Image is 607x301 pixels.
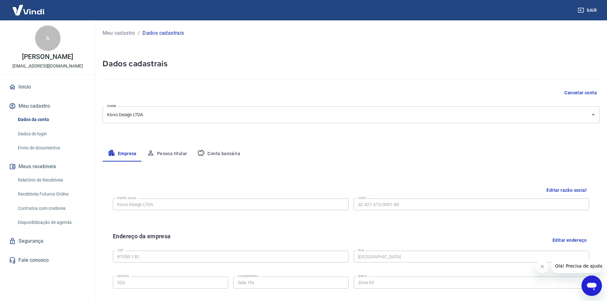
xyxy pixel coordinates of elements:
button: Pessoa titular [142,146,192,161]
p: / [138,29,140,37]
a: Meu cadastro [103,29,135,37]
button: Editar razão social [544,184,589,196]
label: CNPJ [358,196,366,200]
button: Meu cadastro [8,99,88,113]
a: Dados de login [15,127,88,140]
h5: Dados cadastrais [103,59,599,69]
a: Início [8,80,88,94]
iframe: Mensagem da empresa [551,259,602,273]
button: Conta bancária [192,146,245,161]
button: Editar endereço [550,232,589,248]
a: Disponibilização de agenda [15,216,88,229]
div: Kivvo Design LTDA [103,106,599,123]
label: Número [117,274,129,278]
iframe: Botão para abrir a janela de mensagens [582,276,602,296]
label: Bairro [358,274,367,278]
a: Dados da conta [15,113,88,126]
a: Segurança [8,234,88,248]
a: Recebíveis Futuros Online [15,188,88,201]
button: Meus recebíveis [8,160,88,174]
button: Sair [576,4,599,16]
a: Envio de documentos [15,141,88,154]
label: Razão social [117,196,136,200]
img: Vindi [8,0,49,20]
label: Conta [107,104,116,108]
a: Contratos com credores [15,202,88,215]
a: Relatório de Recebíveis [15,174,88,187]
iframe: Fechar mensagem [536,260,549,273]
div: A [35,25,61,51]
h6: Endereço da empresa [113,232,171,248]
label: CEP [117,248,123,253]
button: Empresa [103,146,142,161]
a: Fale conosco [8,253,88,267]
p: Dados cadastrais [142,29,184,37]
label: Complemento [238,274,258,278]
p: [PERSON_NAME] [22,54,73,60]
label: Rua [358,248,364,253]
p: [EMAIL_ADDRESS][DOMAIN_NAME] [12,63,83,69]
span: Olá! Precisa de ajuda? [4,4,54,10]
button: Cancelar conta [562,87,599,99]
